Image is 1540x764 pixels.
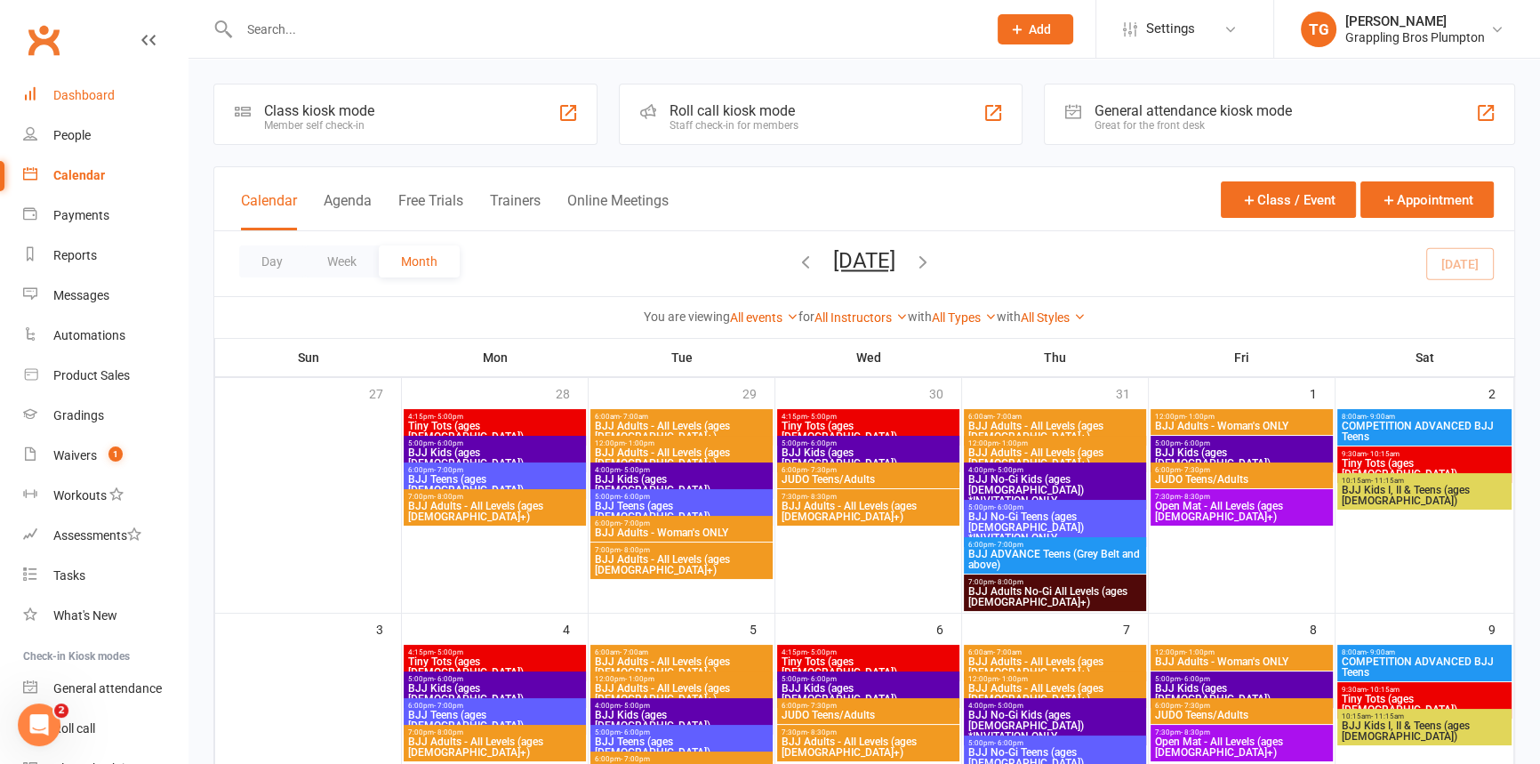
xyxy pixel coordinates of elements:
[434,728,463,736] span: - 8:00pm
[594,554,769,575] span: BJJ Adults - All Levels (ages [DEMOGRAPHIC_DATA]+)
[594,656,769,678] span: BJJ Adults - All Levels (ages [DEMOGRAPHIC_DATA]+)
[994,578,1023,586] span: - 8:00pm
[1154,439,1329,447] span: 5:00pm
[621,466,650,474] span: - 5:00pm
[1154,710,1329,720] span: JUDO Teens/Adults
[625,675,654,683] span: - 1:00pm
[594,413,769,421] span: 6:00am
[967,648,1143,656] span: 6:00am
[670,119,798,132] div: Staff check-in for members
[807,439,837,447] span: - 6:00pm
[434,675,463,683] span: - 6:00pm
[594,710,769,731] span: BJJ Kids (ages [DEMOGRAPHIC_DATA])
[53,488,107,503] div: Workouts
[53,368,130,382] div: Product Sales
[23,156,188,196] a: Calendar
[1488,378,1513,407] div: 2
[594,527,769,538] span: BJJ Adults - Woman's ONLY
[402,339,589,376] th: Mon
[21,18,66,62] a: Clubworx
[1181,439,1210,447] span: - 6:00pm
[23,596,188,636] a: What's New
[1154,728,1329,736] span: 7:30pm
[53,208,109,222] div: Payments
[434,413,463,421] span: - 5:00pm
[53,288,109,302] div: Messages
[1123,614,1148,643] div: 7
[264,102,374,119] div: Class kiosk mode
[379,245,460,277] button: Month
[999,439,1028,447] span: - 1:00pm
[670,102,798,119] div: Roll call kiosk mode
[1345,29,1485,45] div: Grappling Bros Plumpton
[1116,378,1148,407] div: 31
[234,17,975,42] input: Search...
[556,378,588,407] div: 28
[53,128,91,142] div: People
[1371,477,1404,485] span: - 11:15am
[967,503,1143,511] span: 5:00pm
[53,88,115,102] div: Dashboard
[1341,694,1508,715] span: Tiny Tots (ages [DEMOGRAPHIC_DATA])
[407,702,582,710] span: 6:00pm
[23,556,188,596] a: Tasks
[929,378,961,407] div: 30
[781,493,956,501] span: 7:30pm
[53,681,162,696] div: General attendance
[594,755,769,763] span: 6:00pm
[23,709,188,749] a: Roll call
[376,614,401,643] div: 3
[594,519,769,527] span: 6:00pm
[1341,477,1508,485] span: 10:15am
[1154,466,1329,474] span: 6:00pm
[1341,686,1508,694] span: 9:30am
[994,702,1023,710] span: - 5:00pm
[53,408,104,422] div: Gradings
[807,466,837,474] span: - 7:30pm
[1021,310,1086,325] a: All Styles
[967,710,1143,742] span: BJJ No-Gi Kids (ages [DEMOGRAPHIC_DATA]) *INVITATION ONLY
[23,276,188,316] a: Messages
[407,447,582,469] span: BJJ Kids (ages [DEMOGRAPHIC_DATA])
[23,356,188,396] a: Product Sales
[215,339,402,376] th: Sun
[53,448,97,462] div: Waivers
[1367,450,1400,458] span: - 10:15am
[1341,413,1508,421] span: 8:00am
[23,236,188,276] a: Reports
[53,568,85,583] div: Tasks
[1371,712,1404,720] span: - 11:15am
[23,476,188,516] a: Workouts
[967,413,1143,421] span: 6:00am
[108,446,123,462] span: 1
[407,656,582,678] span: Tiny Tots (ages [DEMOGRAPHIC_DATA])
[1367,686,1400,694] span: - 10:15am
[620,413,648,421] span: - 7:00am
[53,608,117,623] div: What's New
[398,192,463,230] button: Free Trials
[407,675,582,683] span: 5:00pm
[999,675,1028,683] span: - 1:00pm
[434,702,463,710] span: - 7:00pm
[594,728,769,736] span: 5:00pm
[241,192,297,230] button: Calendar
[1341,485,1508,506] span: BJJ Kids I, II & Teens (ages [DEMOGRAPHIC_DATA])
[1029,22,1051,36] span: Add
[621,519,650,527] span: - 7:00pm
[1341,458,1508,479] span: Tiny Tots (ages [DEMOGRAPHIC_DATA])
[798,310,814,324] strong: for
[750,614,774,643] div: 5
[967,656,1143,678] span: BJJ Adults - All Levels (ages [DEMOGRAPHIC_DATA]+)
[594,736,769,758] span: BJJ Teens (ages [DEMOGRAPHIC_DATA])
[807,728,837,736] span: - 8:30pm
[781,728,956,736] span: 7:30pm
[1095,119,1292,132] div: Great for the front desk
[407,493,582,501] span: 7:00pm
[239,245,305,277] button: Day
[1154,683,1329,704] span: BJJ Kids (ages [DEMOGRAPHIC_DATA])
[1149,339,1335,376] th: Fri
[407,474,582,495] span: BJJ Teens (ages [DEMOGRAPHIC_DATA])
[967,739,1143,747] span: 5:00pm
[967,447,1143,469] span: BJJ Adults - All Levels (ages [DEMOGRAPHIC_DATA]+)
[407,501,582,522] span: BJJ Adults - All Levels (ages [DEMOGRAPHIC_DATA]+)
